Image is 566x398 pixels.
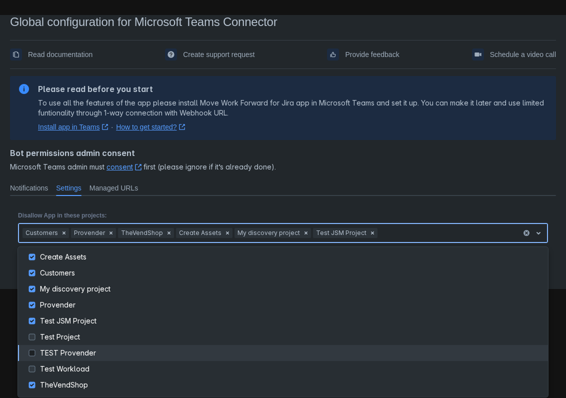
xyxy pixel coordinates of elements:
[40,380,542,390] div: TheVendShop
[40,252,542,262] div: Create Assets
[345,46,399,62] span: Provide feedback
[118,228,164,238] div: TheVendShop
[10,162,556,172] span: Microsoft Teams admin must first (please ignore if it’s already done).
[38,98,548,118] p: To use all the features of the app please install Move Work Forward for Jira app in Microsoft Tea...
[18,212,548,219] p: Disallow App in these projects:
[71,228,106,238] div: Provender
[474,50,482,58] span: videoCall
[59,228,69,238] div: Remove Customers
[106,228,116,238] div: Remove Provender
[56,183,81,193] span: Settings
[222,228,232,238] div: Remove Create Assets
[40,284,542,294] div: My discovery project
[40,364,542,374] div: Test Workload
[10,183,48,193] span: Notifications
[18,83,30,95] span: information
[40,300,542,310] div: Provender
[38,122,108,132] a: Install app in Teams
[165,229,173,237] span: Clear
[522,229,530,237] button: clear
[40,316,542,326] div: Test JSM Project
[532,227,544,239] span: open
[472,46,556,62] a: Schedule a video call
[89,183,138,193] span: Managed URLs
[116,122,185,132] a: How to get started?
[12,50,20,58] span: documentation
[40,268,542,278] div: Customers
[329,50,337,58] span: feedback
[22,228,59,238] div: Customers
[40,348,542,358] div: TEST Provender
[40,332,542,342] div: Test Project
[167,50,175,58] span: support
[106,162,141,171] a: consent
[10,15,556,29] div: Global configuration for Microsoft Teams Connector
[301,228,311,238] div: Remove My discovery project
[302,229,310,237] span: Clear
[183,46,254,62] span: Create support request
[10,46,92,62] a: Read documentation
[107,229,115,237] span: Clear
[234,228,301,238] div: My discovery project
[165,46,254,62] a: Create support request
[164,228,174,238] div: Remove TheVendShop
[313,228,367,238] div: Test JSM Project
[490,46,556,62] span: Schedule a video call
[327,46,399,62] a: Provide feedback
[10,148,556,158] h4: Bot permissions admin consent
[176,228,222,238] div: Create Assets
[223,229,231,237] span: Clear
[60,229,68,237] span: Clear
[367,228,377,238] div: Remove Test JSM Project
[28,46,92,62] span: Read documentation
[38,84,548,94] h2: Please read before you start
[368,229,376,237] span: Clear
